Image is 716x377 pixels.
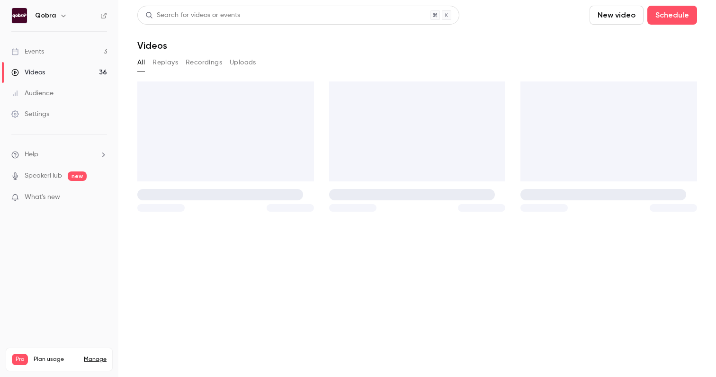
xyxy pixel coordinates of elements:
div: Events [11,47,44,56]
button: Schedule [647,6,697,25]
span: new [68,171,87,181]
button: New video [590,6,644,25]
span: Help [25,150,38,160]
div: Videos [11,68,45,77]
span: Pro [12,354,28,365]
h1: Videos [137,40,167,51]
span: What's new [25,192,60,202]
h6: Qobra [35,11,56,20]
img: Qobra [12,8,27,23]
iframe: Noticeable Trigger [96,193,107,202]
a: Manage [84,356,107,363]
div: Search for videos or events [145,10,240,20]
li: help-dropdown-opener [11,150,107,160]
div: Audience [11,89,54,98]
button: All [137,55,145,70]
button: Recordings [186,55,222,70]
button: Uploads [230,55,256,70]
button: Replays [152,55,178,70]
span: Plan usage [34,356,78,363]
div: Settings [11,109,49,119]
section: Videos [137,6,697,371]
a: SpeakerHub [25,171,62,181]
